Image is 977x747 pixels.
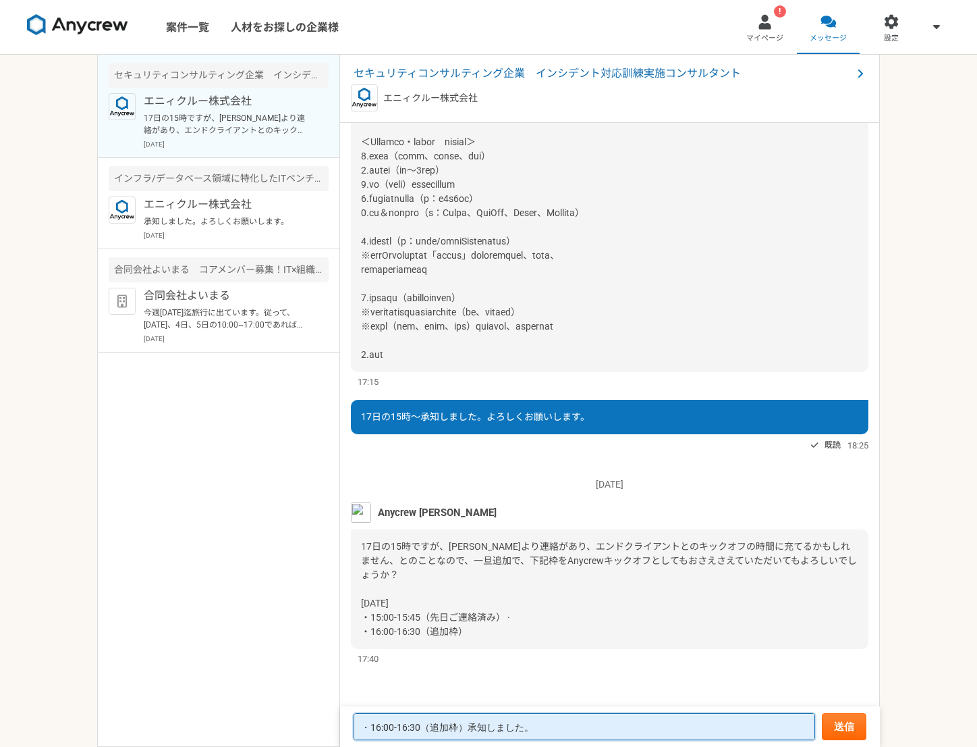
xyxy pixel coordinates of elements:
[351,478,868,492] p: [DATE]
[144,197,310,213] p: エニィクルー株式会社
[27,14,128,36] img: 8DqYSo04kwAAAAASUVORK5CYII=
[109,288,136,315] img: default_org_logo-42cde973f59100197ec2c8e796e4974ac8490bb5b08a0eb061ff975e4574aa76.png
[810,33,847,44] span: メッセージ
[109,93,136,120] img: logo_text_blue_01.png
[109,63,329,88] div: セキュリティコンサルティング企業 インシデント対応訓練実施コンサルタント
[383,91,478,105] p: エニィクルー株式会社
[354,66,852,82] span: セキュリティコンサルティング企業 インシデント対応訓練実施コンサルタント
[774,5,786,18] div: !
[109,166,329,191] div: インフラ/データベース領域に特化したITベンチャー PM/PMO
[847,439,868,452] span: 18:25
[109,257,329,282] div: 合同会社よいまる コアメンバー募集！IT×組織改善×PMO
[144,288,310,304] p: 合同会社よいまる
[144,112,310,136] p: 17日の15時ですが、[PERSON_NAME]より連絡があり、エンドクライアントとのキックオフの時間に充てるかもしれません、とのことなので、一旦追加で、下記枠をAnycrewキックオフとしても...
[144,215,310,228] p: 承知しました。よろしくお願いします。
[825,437,841,453] span: 既読
[361,411,590,422] span: 17日の15時～承知しました。よろしくお願いします。
[144,230,329,240] p: [DATE]
[358,376,379,388] span: 17:15
[361,541,857,637] span: 17日の15時ですが、[PERSON_NAME]より連絡があり、エンドクライアントとのキックオフの時間に充てるかもしれません、とのことなので、一旦追加で、下記枠をAnycrewキックオフとしても...
[144,139,329,149] p: [DATE]
[746,33,783,44] span: マイページ
[109,197,136,224] img: logo_text_blue_01.png
[144,93,310,109] p: エニィクルー株式会社
[351,503,371,523] img: MHYT8150_2.jpg
[144,307,310,331] p: 今週[DATE]迄旅行に出ています。従って、[DATE]、4日、5日の10:00~17:00であれば、オンライン又は対面何でも大丈夫です。よろしくお願いします。
[354,713,815,740] textarea: ・16:00-16:30（追加枠）承知しました。
[822,713,866,740] button: 送信
[378,505,497,520] span: Anycrew [PERSON_NAME]
[358,652,379,665] span: 17:40
[351,84,378,111] img: logo_text_blue_01.png
[884,33,899,44] span: 設定
[144,334,329,344] p: [DATE]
